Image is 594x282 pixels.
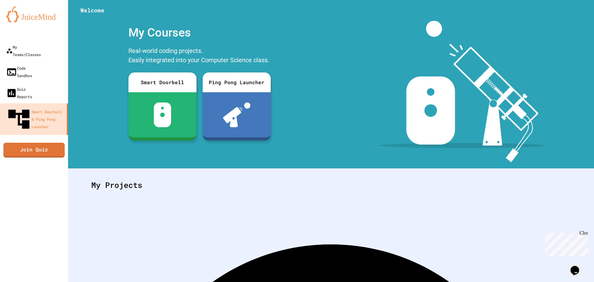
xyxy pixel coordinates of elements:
[125,45,274,68] div: Real-world coding projects. Easily integrated into your Computer Science class.
[128,72,196,92] div: Smart Doorbell
[223,102,251,127] img: ppl-with-ball.png
[6,106,64,132] div: Smart Doorbell & Ping Pong Launcher
[125,21,274,45] div: My Courses
[568,257,588,276] iframe: chat widget
[154,102,171,127] img: sdb-white.svg
[3,143,65,158] a: Join Quiz
[203,72,271,92] div: Ping Pong Launcher
[543,230,588,257] iframe: chat widget
[6,85,32,100] div: Quiz Reports
[85,173,577,197] div: My Projects
[6,43,41,58] div: My Teams/Classes
[6,64,32,79] div: Code Sandbox
[2,2,43,39] div: Chat with us now!Close
[380,21,545,162] img: banner-image-my-projects.png
[6,6,62,22] img: logo-orange.svg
